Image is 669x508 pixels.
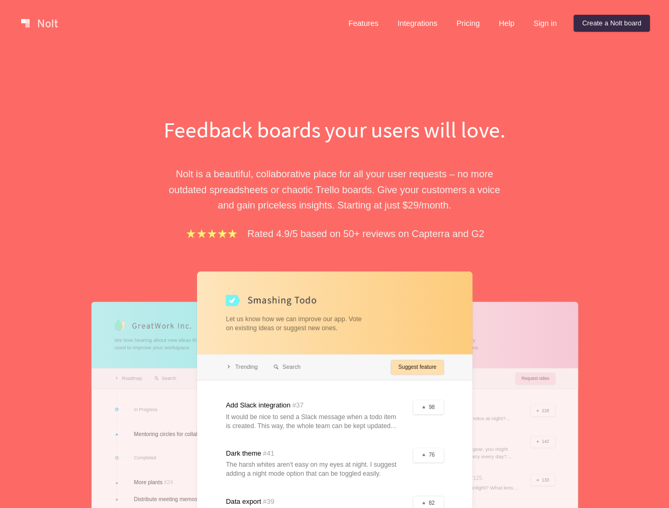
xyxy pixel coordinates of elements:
[525,15,565,32] a: Sign in
[389,15,445,32] a: Integrations
[152,114,518,145] h1: Feedback boards your users will love.
[152,166,518,213] p: Nolt is a beautiful, collaborative place for all your user requests – no more outdated spreadshee...
[574,15,650,32] a: Create a Nolt board
[340,15,387,32] a: Features
[247,226,484,241] p: Rated 4.9/5 based on 50+ reviews on Capterra and G2
[185,228,239,240] img: stars.b067e34983.png
[490,15,523,32] a: Help
[448,15,488,32] a: Pricing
